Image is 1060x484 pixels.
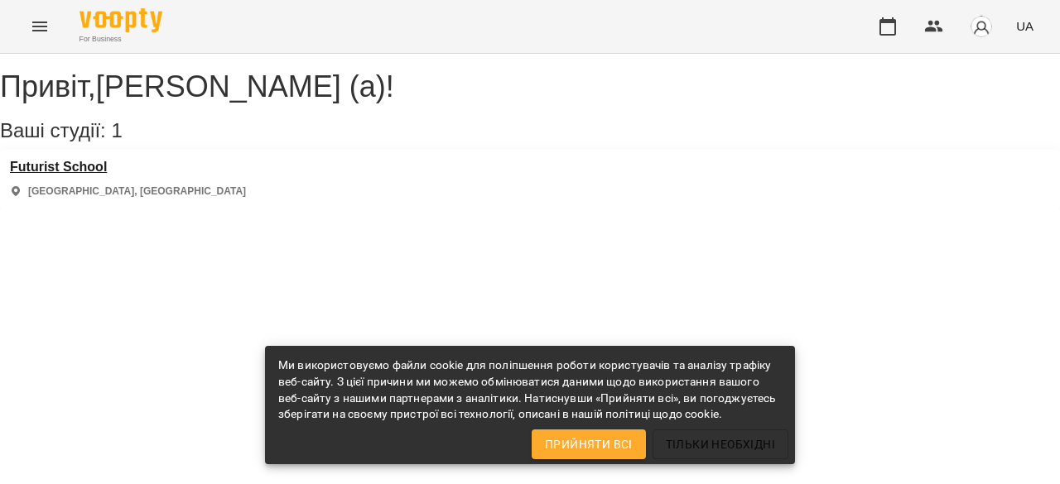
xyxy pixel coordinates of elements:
[1009,11,1040,41] button: UA
[79,8,162,32] img: Voopty Logo
[20,7,60,46] button: Menu
[1016,17,1033,35] span: UA
[10,160,246,175] a: Futurist School
[79,34,162,45] span: For Business
[111,119,122,141] span: 1
[970,15,993,38] img: avatar_s.png
[28,184,246,199] p: [GEOGRAPHIC_DATA], [GEOGRAPHIC_DATA]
